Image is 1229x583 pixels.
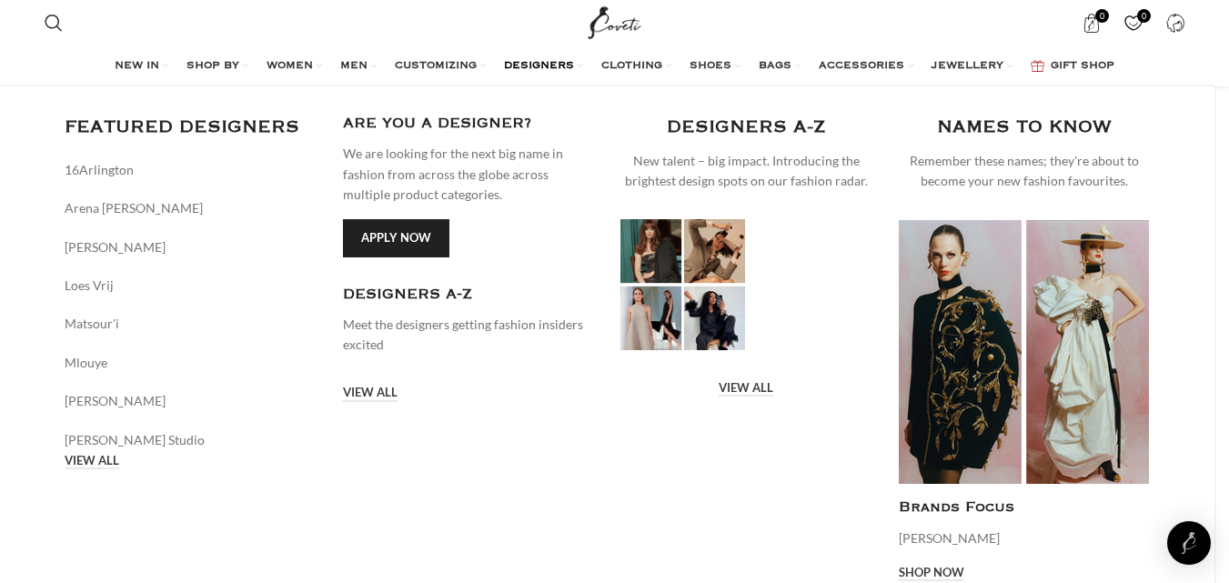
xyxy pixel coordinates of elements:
[690,59,731,74] span: SHOES
[115,48,168,85] a: NEW IN
[343,114,594,135] h4: ARE YOU A DESIGNER?
[1073,5,1110,41] a: 0
[343,386,398,402] a: VIEW ALL
[340,59,368,74] span: MEN
[340,48,377,85] a: MEN
[343,219,449,257] a: Apply now
[1031,48,1114,85] a: GIFT SHOP
[395,48,486,85] a: CUSTOMIZING
[819,59,904,74] span: ACCESSORIES
[1095,9,1109,23] span: 0
[819,48,913,85] a: ACCESSORIES
[759,48,801,85] a: BAGS
[186,59,239,74] span: SHOP BY
[65,237,316,257] a: [PERSON_NAME]
[343,285,594,356] a: Infobox link
[932,48,1012,85] a: JEWELLERY
[65,314,316,334] a: Matsour'i
[65,454,119,470] a: VIEW ALL
[267,48,322,85] a: WOMEN
[186,48,248,85] a: SHOP BY
[667,114,825,142] h4: DESIGNERS A-Z
[65,198,316,218] a: Arena [PERSON_NAME]
[65,160,316,180] a: 16Arlington
[899,219,1150,485] img: luxury dresses schiaparelli Designers
[620,151,871,192] div: New talent – big impact. Introducing the brightest design spots on our fashion radar.
[395,59,477,74] span: CUSTOMIZING
[601,48,671,85] a: CLOTHING
[504,48,583,85] a: DESIGNERS
[115,59,159,74] span: NEW IN
[65,276,316,296] a: Loes Vrij
[504,59,574,74] span: DESIGNERS
[899,566,964,582] a: Shop now
[1137,9,1151,23] span: 0
[65,391,316,411] a: [PERSON_NAME]
[35,5,72,41] a: Search
[1114,5,1152,41] div: My Wishlist
[690,48,740,85] a: SHOES
[932,59,1003,74] span: JEWELLERY
[1031,60,1044,72] img: GiftBag
[1167,521,1211,565] div: Open Intercom Messenger
[620,219,745,350] img: Luxury dresses Designers Coveti
[35,48,1194,85] div: Main navigation
[65,353,316,373] a: Mlouye
[601,59,662,74] span: CLOTHING
[584,14,645,29] a: Site logo
[1114,5,1152,41] a: 0
[267,59,313,74] span: WOMEN
[937,114,1112,142] h4: NAMES TO KNOW
[65,430,316,450] a: [PERSON_NAME] Studio
[759,59,791,74] span: BAGS
[719,381,773,397] a: VIEW ALL
[899,151,1150,192] div: Remember these names; they're about to become your new fashion favourites.
[899,498,1150,518] h4: Brands Focus
[1051,59,1114,74] span: GIFT SHOP
[343,144,594,205] p: We are looking for the next big name in fashion from across the globe across multiple product cat...
[899,528,1150,548] p: [PERSON_NAME]
[65,114,316,142] h3: FEATURED DESIGNERS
